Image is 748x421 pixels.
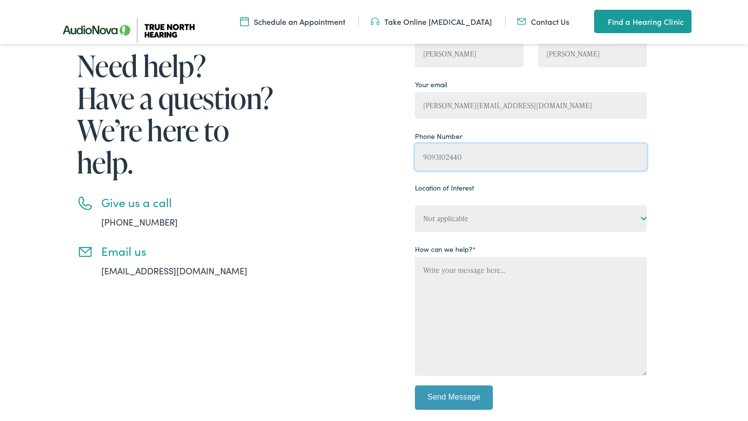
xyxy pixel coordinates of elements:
input: example@gmail.com [415,92,647,119]
img: Headphones icon in color code ffb348 [371,16,379,27]
input: Send Message [415,385,493,410]
h3: Email us [101,244,277,258]
a: [EMAIL_ADDRESS][DOMAIN_NAME] [101,265,247,277]
input: Last Name [538,40,647,67]
input: (XXX) XXX - XXXX [415,144,647,171]
img: Mail icon in color code ffb348, used for communication purposes [517,16,526,27]
a: [PHONE_NUMBER] [101,216,178,228]
label: Your email [415,79,447,90]
a: Schedule an Appointment [240,16,345,27]
img: Icon symbolizing a calendar in color code ffb348 [240,16,249,27]
h3: Give us a call [101,195,277,210]
form: Contact form [415,25,647,417]
a: Take Online [MEDICAL_DATA] [371,16,492,27]
input: First Name [415,40,524,67]
label: Location of Interest [415,183,474,193]
a: Find a Hearing Clinic [594,10,692,33]
a: Contact Us [517,16,569,27]
label: Phone Number [415,131,462,141]
img: utility icon [594,16,603,27]
h1: Need help? Have a question? We’re here to help. [77,50,277,178]
label: How can we help? [415,244,476,254]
